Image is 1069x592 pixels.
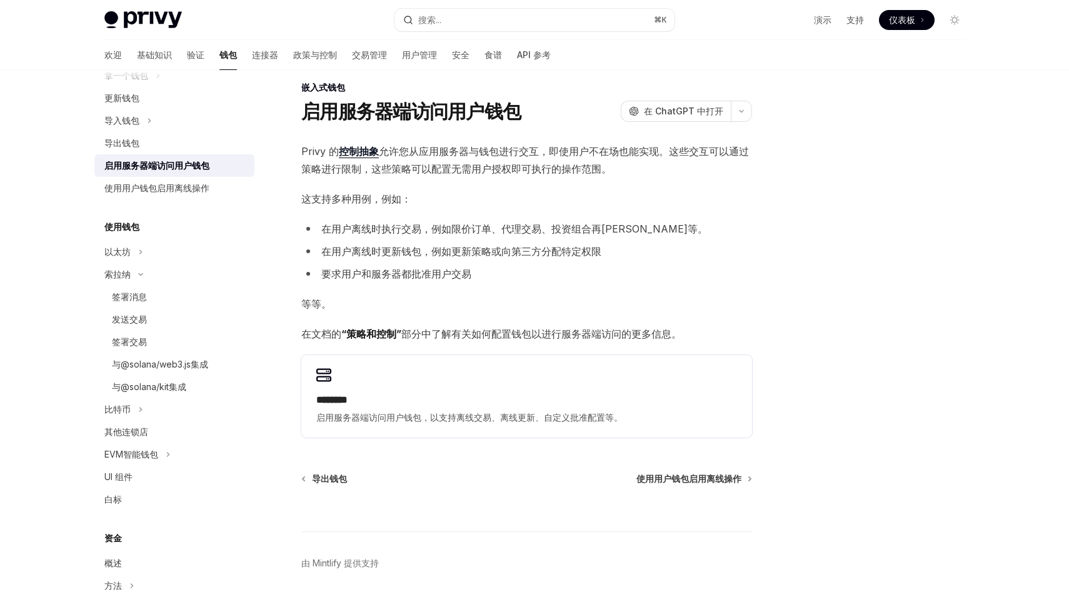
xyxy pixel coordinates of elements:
[301,298,331,310] font: 等等。
[112,336,147,347] font: 签署交易
[321,245,601,258] font: 在用户离线时更新钱包，例如更新策略或向第三方分配特定权限
[104,40,122,70] a: 欢迎
[301,558,379,568] font: 由 Mintlify 提供支持
[104,93,139,103] font: 更新钱包
[621,101,731,122] button: 在 ChatGPT 中打开
[293,49,337,60] font: 政策与控制
[301,145,749,175] font: 允许您从应用服务器与钱包进行交互，即使用户不在场也能实现。这些交互可以通过策略进行限制，这些策略可以配置无需用户授权即可执行的操作范围。
[316,412,623,423] font: 启用服务器端访问用户钱包，以支持离线交易、离线更新、自定义批准配置等。
[301,100,521,123] font: 启用服务器端访问用户钱包
[137,49,172,60] font: 基础知识
[137,40,172,70] a: 基础知识
[94,331,254,353] a: 签署交易
[418,14,441,25] font: 搜索...
[94,286,254,308] a: 签署消息
[312,473,347,484] font: 导出钱包
[104,160,209,171] font: 启用服务器端访问用户钱包
[104,471,133,482] font: UI 组件
[112,359,208,369] font: 与@solana/web3.js集成
[517,40,551,70] a: API 参考
[94,488,254,511] a: 白标
[219,40,237,70] a: 钱包
[339,145,379,158] a: 控制抽象
[112,291,147,302] font: 签署消息
[352,49,387,60] font: 交易管理
[94,132,254,154] a: 导出钱包
[104,11,182,29] img: 灯光标志
[889,14,915,25] font: 仪表板
[104,426,148,437] font: 其他连锁店
[104,183,209,193] font: 使用用户钱包启用离线操作
[94,154,254,177] a: 启用服务器端访问用户钱包
[654,15,661,24] font: ⌘
[104,580,122,591] font: 方法
[94,177,254,199] a: 使用用户钱包启用离线操作
[104,533,122,543] font: 资金
[104,404,131,414] font: 比特币
[104,558,122,568] font: 概述
[452,49,469,60] font: 安全
[301,557,379,569] a: 由 Mintlify 提供支持
[94,552,254,574] a: 概述
[636,473,741,484] font: 使用用户钱包启用离线操作
[104,269,131,279] font: 索拉纳
[321,223,708,235] font: 在用户离线时执行交易，例如限价订单、代理交易、投资组合再[PERSON_NAME]等。
[814,14,831,25] font: 演示
[293,40,337,70] a: 政策与控制
[94,466,254,488] a: UI 组件
[394,9,675,31] button: 搜索...⌘K
[321,268,471,280] font: 要求用户和服务器都批准用户交易
[484,40,502,70] a: 食谱
[661,15,667,24] font: K
[104,221,139,232] font: 使用钱包
[352,40,387,70] a: 交易管理
[112,381,186,392] font: 与@solana/kit集成
[252,49,278,60] font: 连接器
[401,328,681,340] font: 部分中了解有关如何配置钱包以进行服务器端访问的更多信息。
[104,115,139,126] font: 导入钱包
[341,328,401,340] font: “策略和控制”
[104,246,131,257] font: 以太坊
[402,49,437,60] font: 用户管理
[104,49,122,60] font: 欢迎
[301,328,341,340] font: 在文档的
[94,376,254,398] a: 与@solana/kit集成
[252,40,278,70] a: 连接器
[517,49,551,60] font: API 参考
[452,40,469,70] a: 安全
[301,193,411,205] font: 这支持多种用例，例如：
[94,353,254,376] a: 与@solana/web3.js集成
[94,308,254,331] a: 发送交易
[187,40,204,70] a: 验证
[636,473,751,485] a: 使用用户钱包启用离线操作
[484,49,502,60] font: 食谱
[301,82,345,93] font: 嵌入式钱包
[104,449,158,459] font: EVM智能钱包
[402,40,437,70] a: 用户管理
[879,10,935,30] a: 仪表板
[945,10,965,30] button: 切换暗模式
[814,14,831,26] a: 演示
[104,494,122,504] font: 白标
[846,14,864,25] font: 支持
[644,106,723,116] font: 在 ChatGPT 中打开
[301,355,752,438] a: **** ***启用服务器端访问用户钱包，以支持离线交易、离线更新、自定义批准配置等。
[303,473,347,485] a: 导出钱包
[112,314,147,324] font: 发送交易
[104,138,139,148] font: 导出钱包
[301,145,339,158] font: Privy 的
[94,421,254,443] a: 其他连锁店
[846,14,864,26] a: 支持
[187,49,204,60] font: 验证
[219,49,237,60] font: 钱包
[94,87,254,109] a: 更新钱包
